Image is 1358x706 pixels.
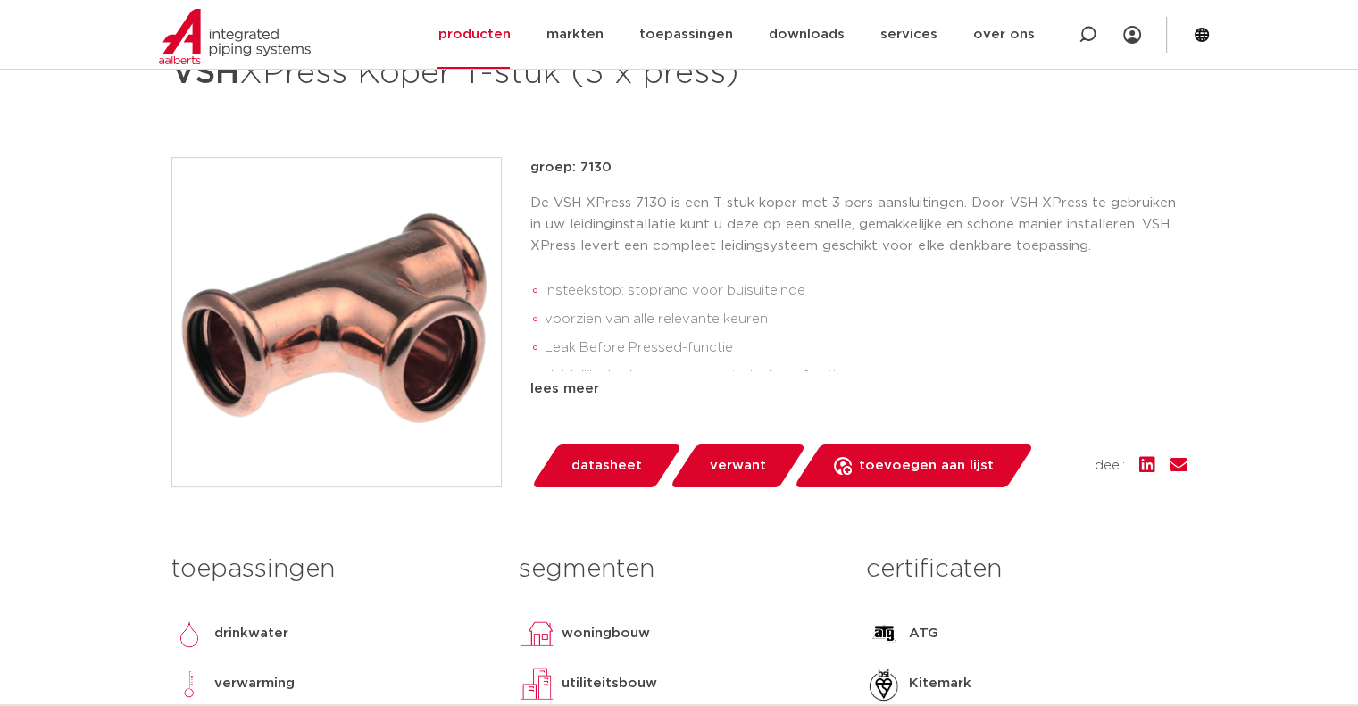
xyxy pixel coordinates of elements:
li: insteekstop: stoprand voor buisuiteinde [545,277,1187,305]
img: ATG [866,616,902,652]
a: verwant [669,444,806,487]
a: datasheet [530,444,682,487]
p: ATG [909,623,938,644]
img: utiliteitsbouw [519,666,554,702]
span: datasheet [571,452,642,480]
h3: toepassingen [171,552,492,587]
p: verwarming [214,673,295,694]
img: woningbouw [519,616,554,652]
p: groep: 7130 [530,157,1187,179]
p: De VSH XPress 7130 is een T-stuk koper met 3 pers aansluitingen. Door VSH XPress te gebruiken in ... [530,193,1187,257]
p: drinkwater [214,623,288,644]
div: lees meer [530,378,1187,400]
h3: segmenten [519,552,839,587]
p: utiliteitsbouw [562,673,657,694]
span: toevoegen aan lijst [859,452,994,480]
p: Kitemark [909,673,971,694]
span: verwant [710,452,766,480]
p: woningbouw [562,623,650,644]
img: Product Image for VSH XPress Koper T-stuk (3 x press) [172,158,501,486]
strong: VSH [171,57,239,89]
h1: XPress Koper T-stuk (3 x press) [171,46,842,100]
img: verwarming [171,666,207,702]
h3: certificaten [866,552,1187,587]
li: voorzien van alle relevante keuren [545,305,1187,334]
img: Kitemark [866,666,902,702]
img: drinkwater [171,616,207,652]
li: Leak Before Pressed-functie [545,334,1187,362]
li: duidelijke herkenning van materiaal en afmeting [545,362,1187,391]
span: deel: [1095,455,1125,477]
